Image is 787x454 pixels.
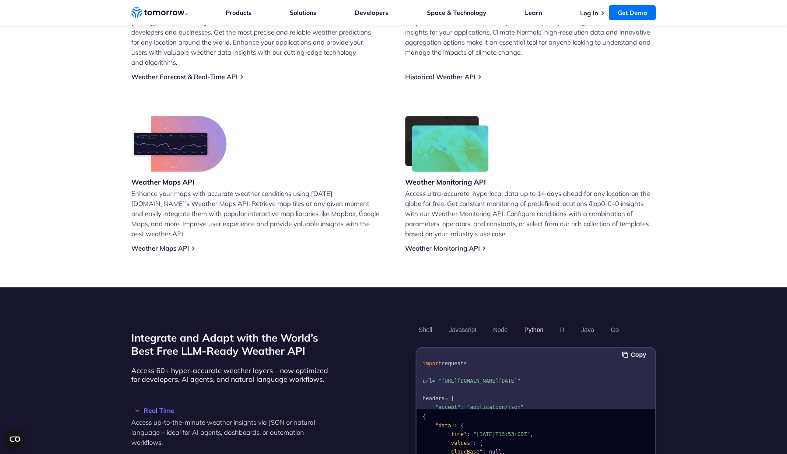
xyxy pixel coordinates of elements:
[448,431,466,437] span: "time"
[578,322,597,337] button: Java
[405,7,656,57] p: Unlock the power of historical data with our Historical Climate API. Access hourly and daily weat...
[460,404,463,410] span: :
[131,407,332,414] h3: Real Time
[131,244,189,252] a: Weather Maps API
[131,7,382,67] p: Integrate accurate and comprehensive weather data into your applications with [DATE][DOMAIN_NAME]...
[131,366,332,384] p: Access 60+ hyper-accurate weather layers – now optimized for developers, AI agents, and natural l...
[454,423,457,429] span: :
[423,378,432,384] span: url
[460,423,463,429] span: {
[580,9,598,17] a: Log In
[226,9,252,17] a: Products
[473,431,530,437] span: "[DATE]T13:53:00Z"
[490,322,511,337] button: Node
[131,6,188,19] a: Home link
[405,73,476,81] a: Historical Weather API
[473,440,476,446] span: :
[432,378,435,384] span: =
[427,9,486,17] a: Space & Technology
[416,322,435,337] button: Shell
[131,331,332,357] h2: Integrate and Adapt with the World’s Best Free LLM-Ready Weather API
[607,322,622,337] button: Go
[423,360,441,367] span: import
[467,404,524,410] span: "application/json"
[530,431,533,437] span: ,
[131,189,382,239] p: Enhance your maps with accurate weather conditions using [DATE][DOMAIN_NAME]’s Weather Maps API. ...
[557,322,567,337] button: R
[405,244,480,252] a: Weather Monitoring API
[438,378,521,384] span: "[URL][DOMAIN_NAME][DATE]"
[441,360,467,367] span: requests
[446,322,479,337] button: Javascript
[467,431,470,437] span: :
[435,423,454,429] span: "data"
[131,73,238,81] a: Weather Forecast & Real-Time API
[355,9,388,17] a: Developers
[423,395,445,402] span: headers
[525,9,542,17] a: Learn
[423,414,426,420] span: {
[444,395,448,402] span: =
[405,189,656,239] p: Access ultra-accurate, hyperlocal data up to 14 days ahead for any location on the globe for free...
[609,5,656,20] a: Get Demo
[521,322,546,337] button: Python
[131,417,332,447] p: Access up-to-the-minute weather insights via JSON or natural language – ideal for AI agents, dash...
[405,177,489,187] h3: Weather Monitoring API
[479,440,483,446] span: {
[131,177,227,187] h3: Weather Maps API
[451,395,454,402] span: {
[290,9,316,17] a: Solutions
[435,404,460,410] span: "accept"
[4,429,25,450] button: Open CMP widget
[622,350,649,360] button: Copy
[448,440,473,446] span: "values"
